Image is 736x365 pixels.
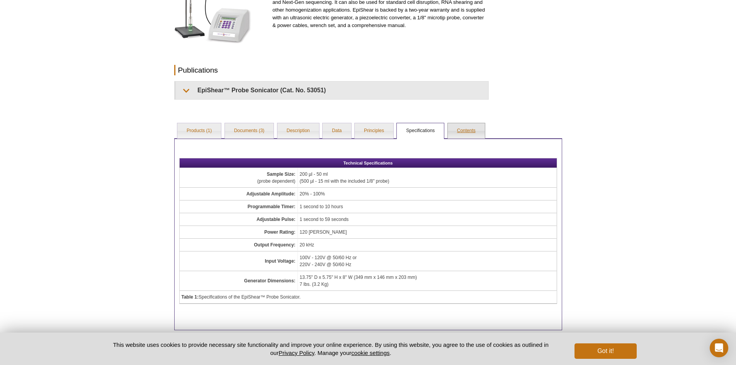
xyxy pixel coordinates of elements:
th: Technical Specifications [180,158,557,168]
a: Specifications [397,123,444,139]
td: 20% - 100% [298,188,557,200]
a: Description [277,123,319,139]
td: 200 µl - 50 ml (500 µl - 15 ml with the included 1/8" probe) [298,168,557,188]
b: Power Rating: [264,229,296,235]
button: cookie settings [351,350,389,356]
b: Adjustable Amplitude: [246,191,296,197]
strong: Table 1: [182,294,199,300]
td: Specifications of the EpiShear™ Probe Sonicator. [180,291,557,304]
a: Contents [448,123,485,139]
b: Generator Dimensions: [244,278,296,284]
td: 13.75" D x 5.75" H x 8" W (349 mm x 146 mm x 203 mm) 7 lbs. (3.2 Kg) [298,271,557,291]
div: Open Intercom Messenger [710,339,728,357]
td: 20 kHz [298,239,557,251]
a: Principles [355,123,393,139]
td: (probe dependent) [180,168,298,188]
td: 120 [PERSON_NAME] [298,226,557,239]
b: Programmable Timer: [248,204,296,209]
summary: EpiShear™ Probe Sonicator (Cat. No. 53051) [176,81,488,99]
td: 100V - 120V @ 50/60 Hz or 220V - 240V @ 50/60 Hz [298,251,557,271]
a: Products (1) [177,123,221,139]
a: Privacy Policy [279,350,314,356]
b: Adjustable Pulse: [257,217,296,222]
b: Output Frequency: [254,242,295,248]
p: This website uses cookies to provide necessary site functionality and improve your online experie... [100,341,562,357]
b: Sample Size: [267,171,296,177]
button: Got it! [575,343,636,359]
b: Input Voltage: [265,258,295,264]
td: 1 second to 10 hours [298,200,557,213]
h2: Publications [174,65,489,75]
td: 1 second to 59 seconds [298,213,557,226]
a: Data [323,123,351,139]
a: Documents (3) [225,123,274,139]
